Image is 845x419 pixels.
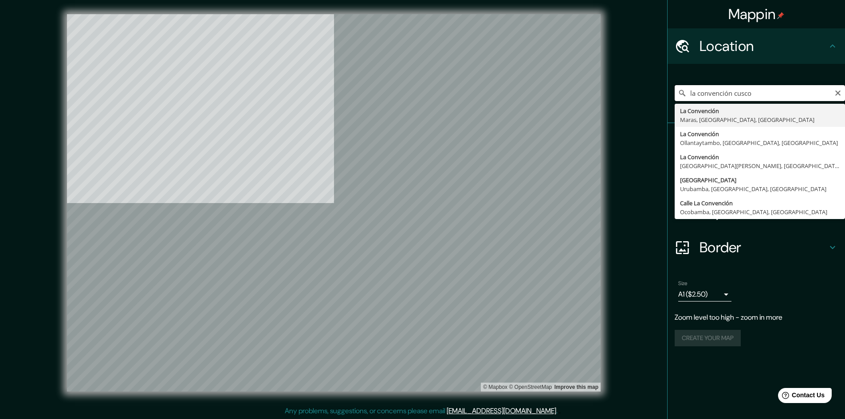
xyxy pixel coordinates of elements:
a: Mapbox [483,384,507,390]
div: A1 ($2.50) [678,287,731,302]
input: Pick your city or area [675,85,845,101]
div: Style [668,159,845,194]
iframe: Help widget launcher [766,384,835,409]
h4: Location [700,37,827,55]
div: Maras, [GEOGRAPHIC_DATA], [GEOGRAPHIC_DATA] [680,115,840,124]
div: Pins [668,123,845,159]
canvas: Map [67,14,334,203]
label: Size [678,280,688,287]
p: Any problems, suggestions, or concerns please email . [285,406,558,416]
div: Calle La Convención [680,199,840,208]
div: La Convención [680,129,840,138]
a: OpenStreetMap [509,384,552,390]
div: . [558,406,559,416]
h4: Layout [700,203,827,221]
div: Urubamba, [GEOGRAPHIC_DATA], [GEOGRAPHIC_DATA] [680,184,840,193]
p: Zoom level too high - zoom in more [675,312,838,323]
div: La Convención [680,106,840,115]
div: Border [668,230,845,265]
button: Clear [834,88,841,97]
div: [GEOGRAPHIC_DATA] [680,176,840,184]
h4: Mappin [728,5,785,23]
div: La Convención [680,153,840,161]
img: pin-icon.png [777,12,784,19]
h4: Border [700,239,827,256]
a: Map feedback [554,384,598,390]
a: [EMAIL_ADDRESS][DOMAIN_NAME] [447,406,556,415]
div: Ocobamba, [GEOGRAPHIC_DATA], [GEOGRAPHIC_DATA] [680,208,840,216]
div: Layout [668,194,845,230]
div: [GEOGRAPHIC_DATA][PERSON_NAME], [GEOGRAPHIC_DATA], [GEOGRAPHIC_DATA] [680,161,840,170]
div: Location [668,28,845,64]
div: Ollantaytambo, [GEOGRAPHIC_DATA], [GEOGRAPHIC_DATA] [680,138,840,147]
div: . [559,406,561,416]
